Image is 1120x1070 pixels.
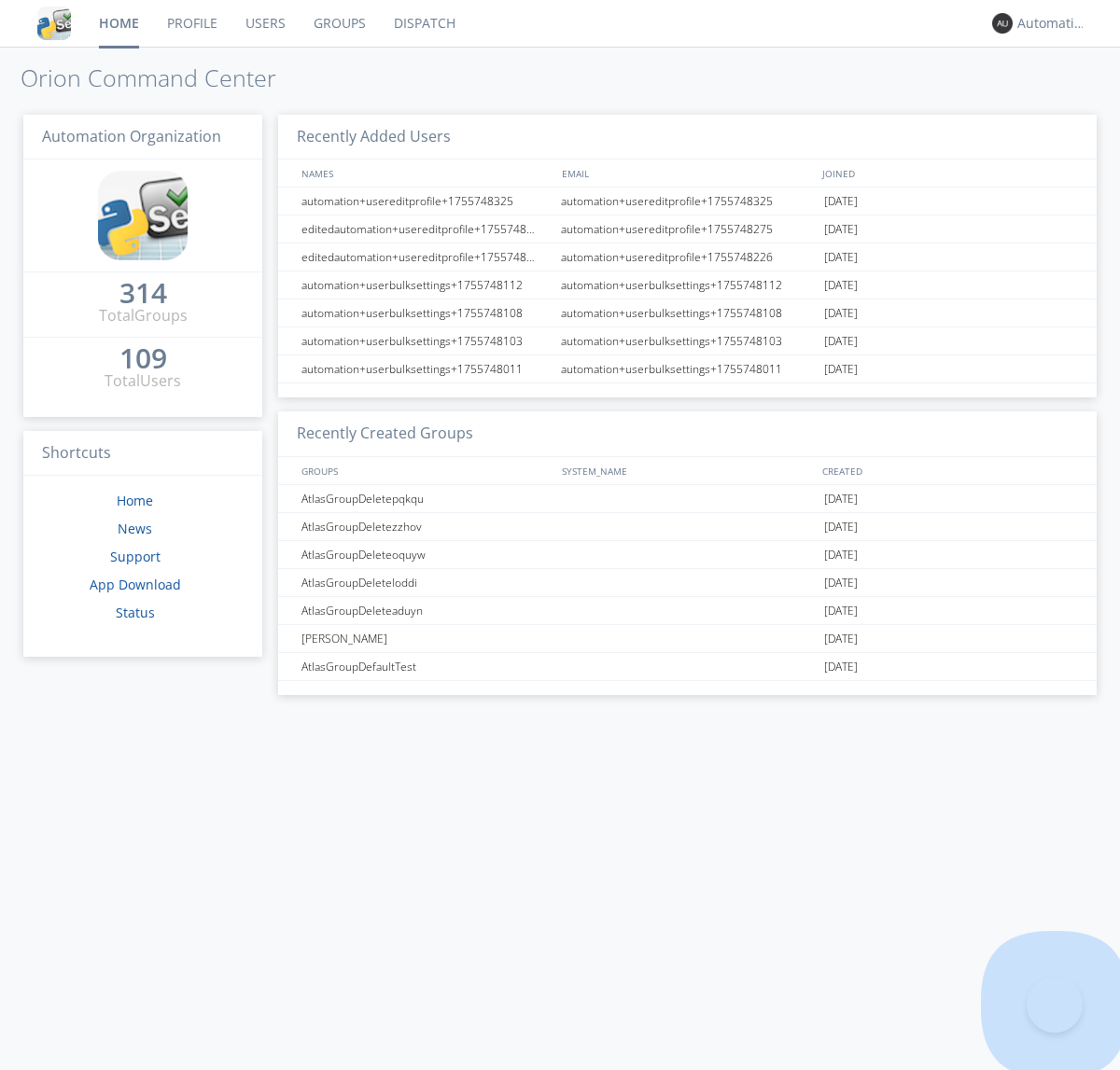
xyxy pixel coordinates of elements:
div: automation+usereditprofile+1755748275 [556,215,819,243]
span: [DATE] [824,271,858,299]
a: automation+userbulksettings+1755748108automation+userbulksettings+1755748108[DATE] [278,299,1097,327]
h3: Recently Created Groups [278,411,1097,457]
span: [DATE] [824,215,858,243]
div: SYSTEM_NAME [557,457,818,484]
span: [DATE] [824,541,858,569]
a: AtlasGroupDeleteoquyw[DATE] [278,541,1097,569]
span: [DATE] [824,569,858,597]
a: editedautomation+usereditprofile+1755748275automation+usereditprofile+1755748275[DATE] [278,215,1097,243]
div: Automation+atlas0027 [1017,14,1087,33]
div: EMAIL [557,160,818,187]
img: cddb5a64eb264b2086981ab96f4c1ba7 [98,171,188,260]
span: [DATE] [824,243,858,271]
img: cddb5a64eb264b2086981ab96f4c1ba7 [37,7,71,40]
a: automation+userbulksettings+1755748112automation+userbulksettings+1755748112[DATE] [278,271,1097,299]
a: Status [116,604,155,621]
span: [DATE] [824,625,858,653]
div: AtlasGroupDefaultTest [297,653,555,680]
a: AtlasGroupDeleteaduyn[DATE] [278,597,1097,625]
div: automation+userbulksettings+1755748112 [556,271,819,299]
span: Automation Organization [42,126,221,146]
span: [DATE] [824,188,858,215]
span: [DATE] [824,597,858,625]
a: AtlasGroupDeletepqkqu[DATE] [278,485,1097,513]
div: Total Users [105,370,181,392]
div: Total Groups [99,305,188,327]
div: NAMES [297,160,553,187]
div: JOINED [818,160,1079,187]
div: CREATED [818,457,1079,484]
a: automation+userbulksettings+1755748011automation+userbulksettings+1755748011[DATE] [278,355,1097,383]
div: automation+usereditprofile+1755748325 [556,188,819,215]
span: [DATE] [824,485,858,513]
h3: Recently Added Users [278,115,1097,160]
a: 109 [119,349,167,370]
a: AtlasGroupDeletezzhov[DATE] [278,513,1097,541]
a: automation+userbulksettings+1755748103automation+userbulksettings+1755748103[DATE] [278,327,1097,355]
iframe: Toggle Customer Support [1027,977,1083,1033]
div: automation+userbulksettings+1755748011 [297,355,555,382]
div: automation+usereditprofile+1755748226 [556,243,819,271]
a: News [118,520,152,537]
div: GROUPS [297,457,553,484]
span: [DATE] [824,327,858,355]
div: AtlasGroupDeletezzhov [297,513,555,540]
div: 109 [119,349,167,368]
div: AtlasGroupDeleteaduyn [297,597,555,624]
a: [PERSON_NAME][DATE] [278,625,1097,653]
span: [DATE] [824,653,858,681]
div: AtlasGroupDeleteloddi [297,569,555,596]
span: [DATE] [824,513,858,541]
img: 373638.png [992,13,1013,34]
a: Support [110,548,161,565]
div: AtlasGroupDeletepqkqu [297,485,555,512]
a: 314 [119,284,167,305]
a: AtlasGroupDeleteloddi[DATE] [278,569,1097,597]
span: [DATE] [824,299,858,327]
div: automation+userbulksettings+1755748103 [297,327,555,354]
div: automation+userbulksettings+1755748112 [297,271,555,299]
a: App Download [90,576,181,593]
h3: Shortcuts [23,431,262,477]
div: AtlasGroupDeleteoquyw [297,541,555,568]
a: editedautomation+usereditprofile+1755748226automation+usereditprofile+1755748226[DATE] [278,243,1097,271]
a: AtlasGroupDefaultTest[DATE] [278,653,1097,681]
div: automation+userbulksettings+1755748108 [556,299,819,327]
div: automation+usereditprofile+1755748325 [297,188,555,215]
div: automation+userbulksettings+1755748011 [556,355,819,382]
span: [DATE] [824,355,858,383]
a: Home [117,492,153,509]
div: editedautomation+usereditprofile+1755748226 [297,243,555,271]
div: editedautomation+usereditprofile+1755748275 [297,215,555,243]
div: [PERSON_NAME] [297,625,555,652]
div: automation+userbulksettings+1755748108 [297,299,555,327]
div: automation+userbulksettings+1755748103 [556,327,819,354]
a: automation+usereditprofile+1755748325automation+usereditprofile+1755748325[DATE] [278,188,1097,215]
div: 314 [119,284,167,302]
